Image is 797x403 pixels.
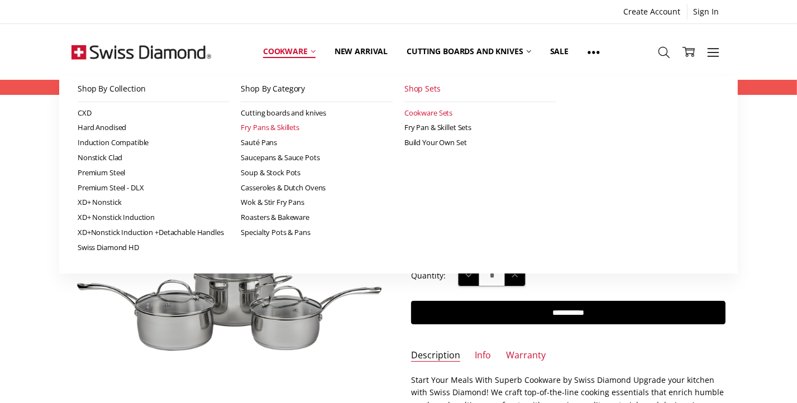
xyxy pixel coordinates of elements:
[578,27,609,77] a: Show All
[71,177,386,387] img: Premium Steel Induction DLX 3-Piece Cookware Set: 16,18,20cm Saucepans + Lids
[411,270,446,282] label: Quantity:
[411,349,460,362] a: Description
[404,76,556,102] a: Shop Sets
[541,27,578,76] a: Sale
[254,27,325,76] a: Cookware
[688,4,726,20] a: Sign In
[325,27,397,76] a: New arrival
[241,76,393,102] a: Shop By Category
[506,349,546,362] a: Warranty
[397,27,541,76] a: Cutting boards and knives
[71,24,211,80] img: Free Shipping On Every Order
[618,4,687,20] a: Create Account
[475,349,491,362] a: Info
